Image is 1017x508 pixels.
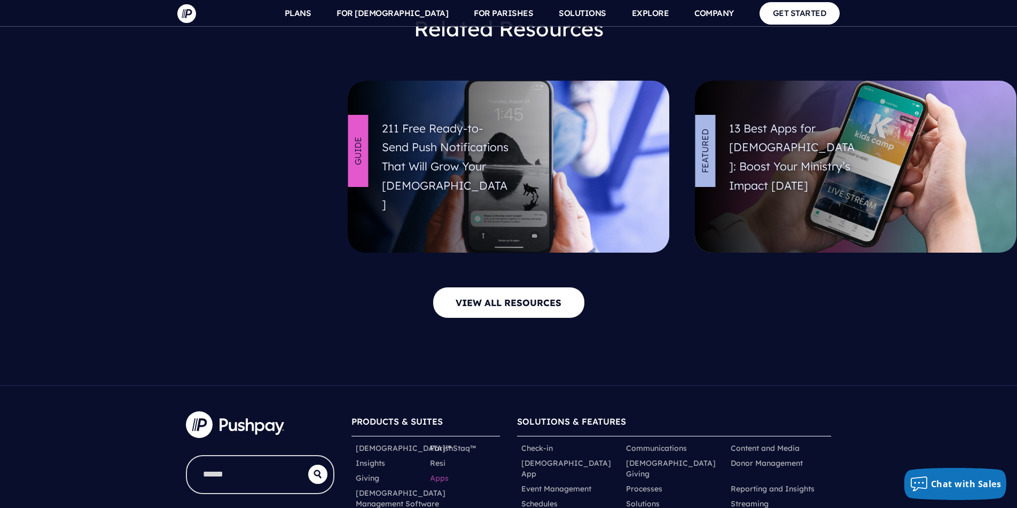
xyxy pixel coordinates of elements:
h6: PRODUCTS & SUITES [351,411,500,436]
a: Giving [356,473,379,483]
button: Chat with Sales [904,468,1007,500]
a: Processes [626,483,662,494]
h2: Related Resources [9,15,1008,41]
a: ParishStaq™ [430,443,476,454]
a: Content and Media [731,443,800,454]
a: VIEW ALL RESOURCES [433,287,585,318]
a: Apps [430,473,449,483]
a: [DEMOGRAPHIC_DATA] App [521,458,617,479]
a: Communications [626,443,687,454]
a: Reporting and Insights [731,483,815,494]
a: Insights [356,458,385,468]
a: Resi [430,458,445,468]
a: GET STARTED [760,2,840,24]
h6: SOLUTIONS & FEATURES [517,411,831,436]
a: [DEMOGRAPHIC_DATA] Giving [626,458,722,479]
a: Donor Management [731,458,803,468]
a: [DEMOGRAPHIC_DATA]™ [356,443,451,454]
a: Event Management [521,483,591,494]
span: Chat with Sales [931,478,1002,490]
a: Check-in [521,443,553,454]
